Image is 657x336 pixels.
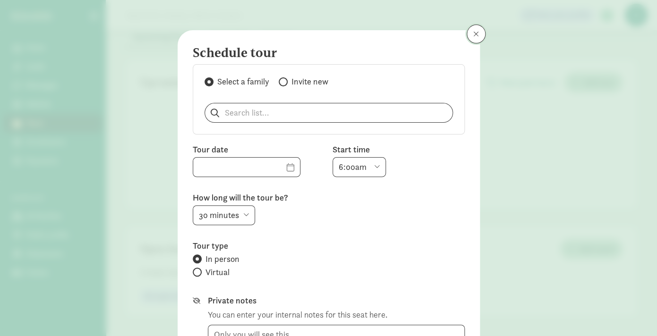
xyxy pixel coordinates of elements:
iframe: Chat Widget [610,291,657,336]
div: You can enter your internal notes for this seat here. [208,308,387,321]
label: How long will the tour be? [193,192,465,203]
span: Select a family [217,76,269,87]
input: Search list... [205,103,452,122]
label: Tour type [193,240,465,252]
label: Tour date [193,144,325,155]
span: In person [205,253,239,265]
span: Invite new [291,76,328,87]
span: Virtual [205,267,230,278]
h4: Schedule tour [193,45,457,60]
label: Start time [333,144,465,155]
label: Private notes [208,295,465,306]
